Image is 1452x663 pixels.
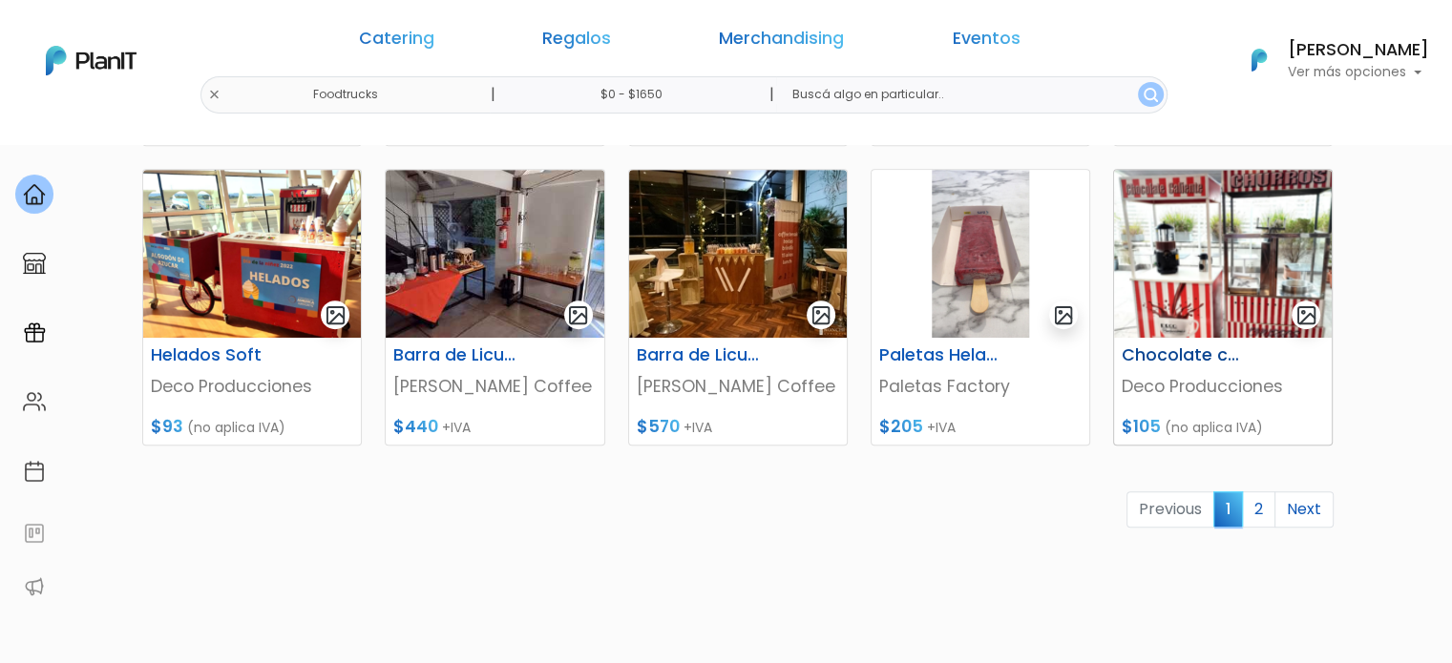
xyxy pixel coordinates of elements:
[1114,170,1332,338] img: thumb_Captura_de_pantalla_2025-05-05_120211.png
[23,390,46,413] img: people-662611757002400ad9ed0e3c099ab2801c6687ba6c219adb57efc949bc21e19d.svg
[629,170,847,338] img: thumb_1597116034-1137313176.jpg
[628,169,848,445] a: gallery-light Barra de Licuados y Milkshakes [PERSON_NAME] Coffee $570 +IVA
[1288,66,1429,79] p: Ver más opciones
[542,31,611,53] a: Regalos
[151,374,353,399] p: Deco Producciones
[871,169,1090,445] a: gallery-light Paletas Heladas personalizadas Paletas Factory $205 +IVA
[393,415,438,438] span: $440
[142,169,362,445] a: gallery-light Helados Soft Deco Producciones $93 (no aplica IVA)
[768,83,773,106] p: |
[868,345,1019,365] h6: Paletas Heladas personalizadas
[382,345,533,365] h6: Barra de Licuados y Milk Shakes
[23,522,46,545] img: feedback-78b5a0c8f98aac82b08bfc38622c3050aee476f2c9584af64705fc4e61158814.svg
[139,345,290,365] h6: Helados Soft
[625,345,776,365] h6: Barra de Licuados y Milkshakes
[208,89,221,101] img: close-6986928ebcb1d6c9903e3b54e860dbc4d054630f23adef3a32610726dff6a82b.svg
[442,418,471,437] span: +IVA
[359,31,434,53] a: Catering
[325,304,347,326] img: gallery-light
[1288,42,1429,59] h6: [PERSON_NAME]
[1110,345,1261,365] h6: Chocolate caliente
[1053,304,1075,326] img: gallery-light
[23,183,46,206] img: home-e721727adea9d79c4d83392d1f703f7f8bce08238fde08b1acbfd93340b81755.svg
[1144,88,1158,102] img: search_button-432b6d5273f82d61273b3651a40e1bd1b912527efae98b1b7a1b2c0702e16a8d.svg
[98,18,275,55] div: ¿Necesitás ayuda?
[151,415,183,438] span: $93
[1274,491,1334,528] a: Next
[143,170,361,338] img: thumb_Deco_helados.png
[1227,35,1429,85] button: PlanIt Logo [PERSON_NAME] Ver más opciones
[637,415,680,438] span: $570
[1238,39,1280,81] img: PlanIt Logo
[46,46,137,75] img: PlanIt Logo
[567,304,589,326] img: gallery-light
[385,169,604,445] a: gallery-light Barra de Licuados y Milk Shakes [PERSON_NAME] Coffee $440 +IVA
[1122,415,1161,438] span: $105
[23,252,46,275] img: marketplace-4ceaa7011d94191e9ded77b95e3339b90024bf715f7c57f8cf31f2d8c509eaba.svg
[1122,374,1324,399] p: Deco Producciones
[776,76,1167,114] input: Buscá algo en particular..
[1165,418,1263,437] span: (no aplica IVA)
[393,374,596,399] p: [PERSON_NAME] Coffee
[872,170,1089,338] img: thumb_Dise%C3%B1o_sin_t%C3%ADtulo_-_2024-11-28T154437.148.png
[23,321,46,344] img: campaigns-02234683943229c281be62815700db0a1741e53638e28bf9629b52c665b00959.svg
[1213,491,1243,527] span: 1
[952,31,1020,53] a: Eventos
[810,304,832,326] img: gallery-light
[927,418,956,437] span: +IVA
[23,575,46,598] img: partners-52edf745621dab592f3b2c58e3bca9d71375a7ef29c3b500c9f145b62cc070d4.svg
[1242,491,1275,528] a: 2
[879,415,923,438] span: $205
[719,31,844,53] a: Merchandising
[23,460,46,483] img: calendar-87d922413cdce8b2cf7b7f5f62616a5cf9e4887200fb71536465627b3292af00.svg
[1113,169,1333,445] a: gallery-light Chocolate caliente Deco Producciones $105 (no aplica IVA)
[1295,304,1317,326] img: gallery-light
[490,83,495,106] p: |
[637,374,839,399] p: [PERSON_NAME] Coffee
[386,170,603,338] img: thumb_WhatsApp_Image_2022-05-03_at_13.50.34__2_.jpeg
[187,418,285,437] span: (no aplica IVA)
[684,418,712,437] span: +IVA
[879,374,1082,399] p: Paletas Factory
